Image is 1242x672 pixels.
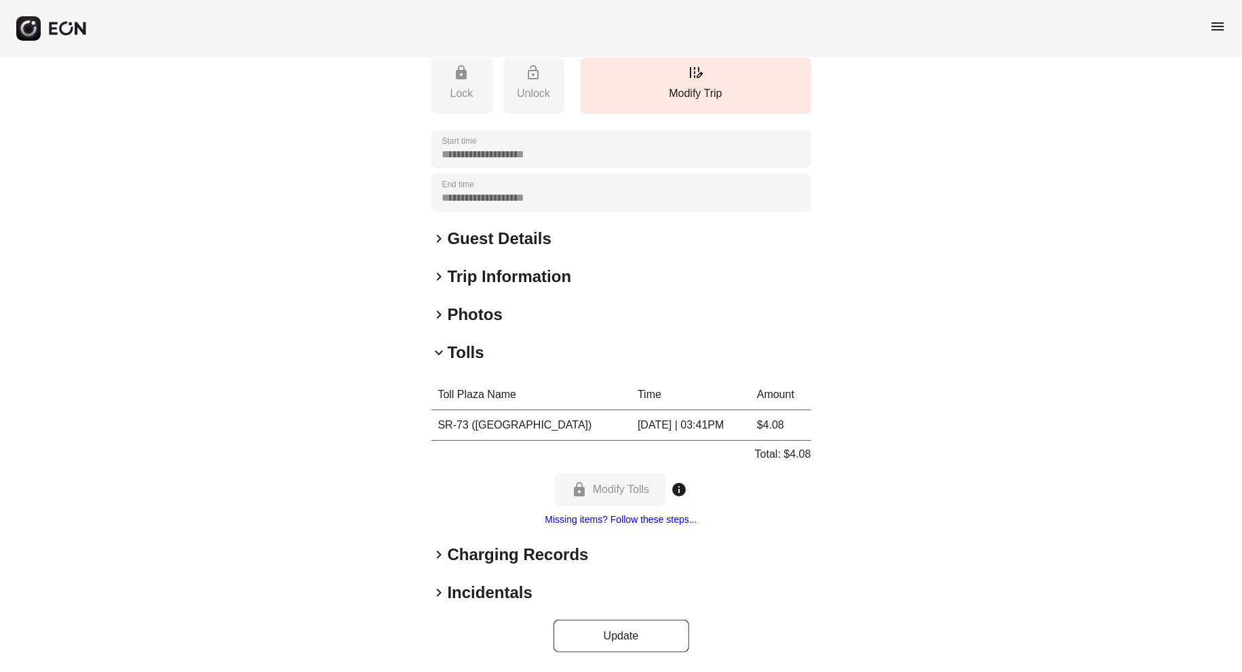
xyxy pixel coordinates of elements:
[750,410,811,441] td: $4.08
[448,228,551,250] h2: Guest Details
[431,344,448,361] span: keyboard_arrow_down
[448,582,532,604] h2: Incidentals
[431,547,448,563] span: keyboard_arrow_right
[448,342,484,363] h2: Tolls
[431,231,448,247] span: keyboard_arrow_right
[587,85,804,102] p: Modify Trip
[1209,18,1226,35] span: menu
[554,620,689,652] button: Update
[431,585,448,601] span: keyboard_arrow_right
[431,410,632,441] td: SR-73 ([GEOGRAPHIC_DATA])
[431,269,448,285] span: keyboard_arrow_right
[581,58,811,114] button: Modify Trip
[688,64,704,81] span: edit_road
[448,544,589,566] h2: Charging Records
[431,307,448,323] span: keyboard_arrow_right
[631,380,750,410] th: Time
[431,380,632,410] th: Toll Plaza Name
[755,446,811,462] p: Total: $4.08
[631,410,750,441] td: [DATE] | 03:41PM
[750,380,811,410] th: Amount
[545,514,697,525] a: Missing items? Follow these steps...
[671,481,687,498] span: info
[448,266,572,288] h2: Trip Information
[448,304,503,325] h2: Photos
